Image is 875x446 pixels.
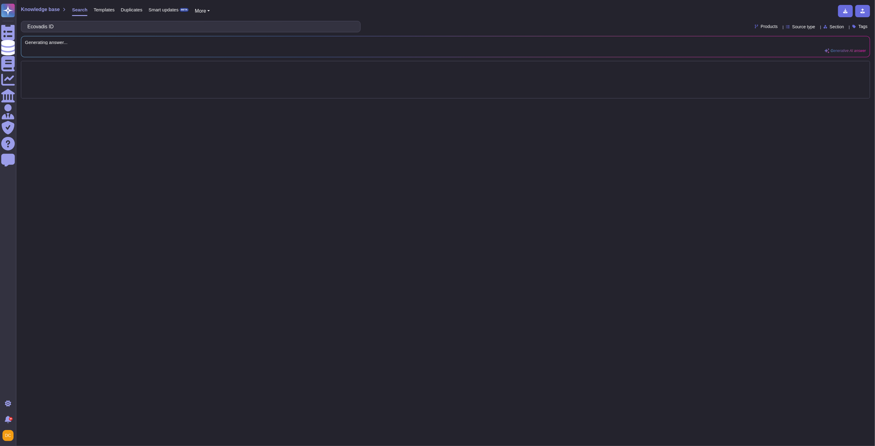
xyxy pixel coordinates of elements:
div: BETA [180,8,189,12]
button: More [195,7,210,15]
span: Products [761,24,778,29]
span: Generative AI answer [831,49,866,53]
input: Search a question or template... [24,21,354,32]
span: Knowledge base [21,7,60,12]
span: Tags [858,24,868,29]
span: Smart updates [149,7,179,12]
span: Duplicates [121,7,142,12]
span: Source type [792,25,815,29]
span: Section [830,25,844,29]
button: user [1,429,18,442]
span: Generating answer... [25,40,866,45]
img: user [2,430,14,441]
div: 9+ [9,417,13,421]
span: More [195,8,206,14]
span: Search [72,7,87,12]
span: Templates [94,7,114,12]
